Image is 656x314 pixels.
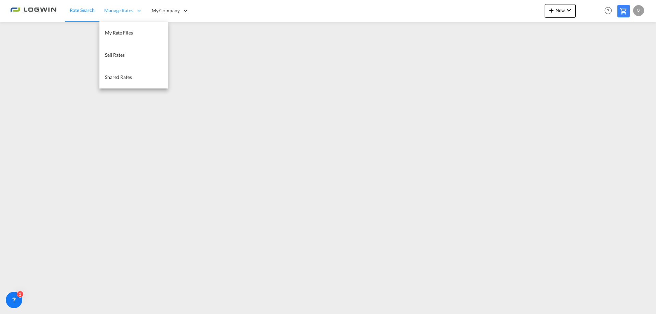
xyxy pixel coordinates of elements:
[547,6,556,14] md-icon: icon-plus 400-fg
[99,22,168,44] a: My Rate Files
[547,8,573,13] span: New
[105,52,125,58] span: Sell Rates
[99,66,168,88] a: Shared Rates
[99,44,168,66] a: Sell Rates
[10,3,56,18] img: 2761ae10d95411efa20a1f5e0282d2d7.png
[565,6,573,14] md-icon: icon-chevron-down
[602,5,614,16] span: Help
[152,7,180,14] span: My Company
[105,30,133,36] span: My Rate Files
[545,4,576,18] button: icon-plus 400-fgNewicon-chevron-down
[105,74,132,80] span: Shared Rates
[602,5,617,17] div: Help
[104,7,133,14] span: Manage Rates
[633,5,644,16] div: M
[70,7,95,13] span: Rate Search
